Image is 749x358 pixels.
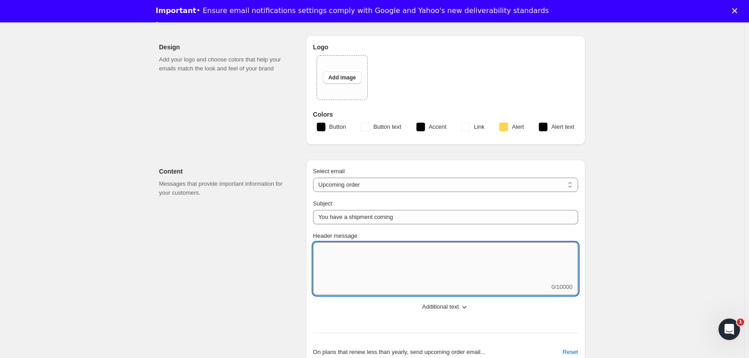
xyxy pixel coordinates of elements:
[732,8,741,13] div: Close
[156,21,202,31] a: Learn more
[737,319,744,326] span: 1
[411,120,452,134] button: Accent
[308,300,584,314] button: Additional text
[429,122,447,131] span: Accent
[159,179,292,197] p: Messages that provide important information for your customers.
[328,74,356,81] span: Add image
[329,122,346,131] span: Button
[494,120,529,134] button: Alert
[159,55,292,73] p: Add your logo and choose colors that help your emails match the look and feel of your brand
[422,302,459,311] span: Additional text
[512,122,524,131] span: Alert
[311,120,352,134] button: Button
[313,349,485,355] span: On plans that renew less than yearly, send upcoming order email...
[156,6,549,15] div: • Ensure email notifications settings comply with Google and Yahoo's new deliverability standards
[719,319,740,340] iframe: Intercom live chat
[355,120,406,134] button: Button text
[456,120,490,134] button: Link
[313,110,578,119] h3: Colors
[313,168,345,175] span: Select email
[313,200,332,207] span: Subject
[159,43,292,52] h2: Design
[474,122,484,131] span: Link
[313,232,357,239] span: Header message
[156,6,196,15] b: Important
[313,43,578,52] h3: Logo
[159,167,292,176] h2: Content
[551,122,574,131] span: Alert text
[533,120,579,134] button: Alert text
[373,122,401,131] span: Button text
[563,348,578,357] span: Reset
[323,71,361,84] button: Add image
